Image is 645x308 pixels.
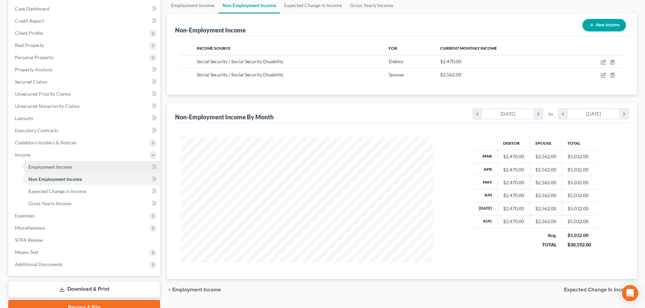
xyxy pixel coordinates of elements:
td: $5,032.00 [562,215,597,228]
span: Income [15,152,30,158]
div: $2,470.00 [503,205,524,212]
span: Spouse [389,72,404,77]
span: to [549,111,553,117]
th: Spouse [530,137,562,150]
a: Secured Claims [9,76,160,88]
span: Client Profile [15,30,43,36]
span: Means Test [15,249,38,255]
th: Debtor [498,137,530,150]
th: [DATE] [473,202,498,215]
span: Social Security / Social Security Disability [197,58,283,64]
div: $2,470.00 [503,218,524,225]
div: $5,032.00 [567,232,591,239]
span: SOFA Review [15,237,43,243]
span: Income Source [197,46,231,51]
span: Lawsuits [15,115,33,121]
button: Expected Change in Income chevron_right [564,287,637,292]
span: Gross Yearly Income [28,200,71,206]
a: Case Dashboard [9,3,160,15]
a: SOFA Review [9,234,160,246]
a: Credit Report [9,15,160,27]
span: Debtor [389,58,404,64]
span: Personal Property [15,54,53,60]
div: Non-Employment Income [175,26,246,34]
div: $2,470.00 [503,153,524,160]
div: $2,562.00 [535,192,556,199]
th: Apr [473,163,498,176]
a: Unsecured Nonpriority Claims [9,100,160,112]
td: $5,032.00 [562,202,597,215]
div: TOTAL [535,241,557,248]
th: May [473,176,498,189]
span: Non Employment Income [28,176,82,182]
span: Social Security / Social Security Disability [197,72,283,77]
span: Current Monthly Income [440,46,497,51]
span: Expected Change in Income [564,287,631,292]
div: $2,562.00 [535,166,556,173]
div: [DATE] [568,109,620,119]
i: chevron_left [167,287,172,292]
span: Case Dashboard [15,6,49,11]
i: chevron_right [619,109,628,119]
td: $5,032.00 [562,150,597,163]
div: Non-Employment Income By Month [175,113,274,121]
th: Jun [473,189,498,202]
div: [DATE] [482,109,534,119]
span: Unsecured Nonpriority Claims [15,103,80,109]
a: Download & Print [8,281,160,297]
div: $2,562.00 [535,153,556,160]
span: Miscellaneous [15,225,45,231]
span: Unsecured Priority Claims [15,91,71,97]
span: Executory Contracts [15,127,58,133]
th: Mar [473,150,498,163]
td: $5,032.00 [562,176,597,189]
div: Open Intercom Messenger [622,285,638,301]
span: Credit Report [15,18,44,24]
td: $5,032.00 [562,163,597,176]
span: Property Analysis [15,67,52,72]
div: $2,562.00 [535,205,556,212]
span: Secured Claims [15,79,47,85]
span: Employment Income [28,164,72,170]
div: $30,192.00 [567,241,591,248]
a: Gross Yearly Income [23,197,160,210]
div: $2,562.00 [535,218,556,225]
a: Employment Income [23,161,160,173]
span: Codebtors Insiders & Notices [15,140,77,145]
div: $2,470.00 [503,192,524,199]
a: Non Employment Income [23,173,160,185]
div: $2,470.00 [503,166,524,173]
i: chevron_left [473,109,482,119]
span: For [389,46,397,51]
span: $2,562.00 [440,72,461,77]
span: Real Property [15,42,44,48]
div: Avg. [535,232,557,239]
a: Lawsuits [9,112,160,124]
span: Additional Documents [15,261,63,267]
a: Executory Contracts [9,124,160,137]
a: Expected Change in Income [23,185,160,197]
th: Aug [473,215,498,228]
span: Employment Income [172,287,221,292]
th: Total [562,137,597,150]
button: New Income [582,19,626,31]
td: $5,032.00 [562,189,597,202]
div: $2,562.00 [535,179,556,186]
button: chevron_left Employment Income [167,287,221,292]
a: Property Analysis [9,64,160,76]
span: $2,470.00 [440,58,461,64]
a: Unsecured Priority Claims [9,88,160,100]
div: $2,470.00 [503,179,524,186]
span: Expenses [15,213,34,218]
i: chevron_right [534,109,543,119]
i: chevron_left [559,109,568,119]
span: Expected Change in Income [28,188,86,194]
